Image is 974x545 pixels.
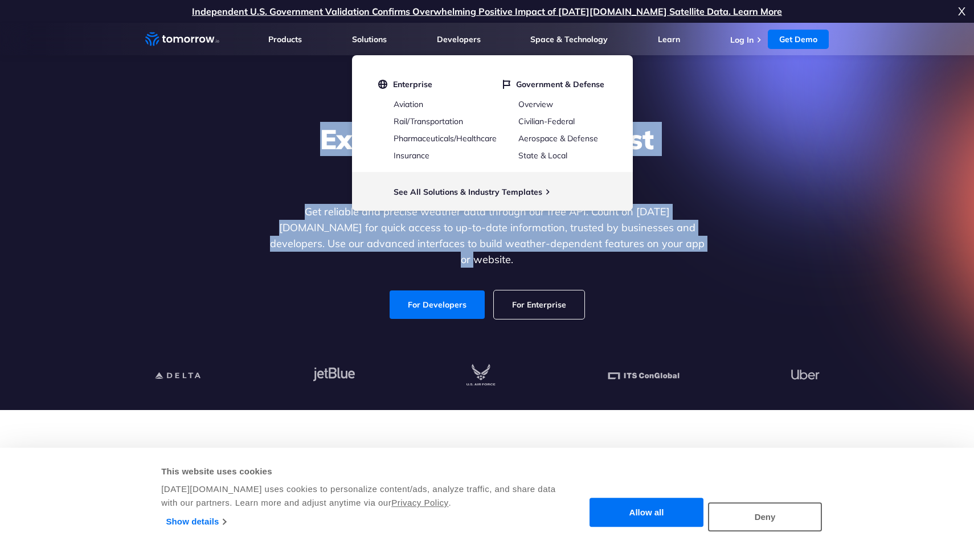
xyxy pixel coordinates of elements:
p: Get reliable and precise weather data through our free API. Count on [DATE][DOMAIN_NAME] for quic... [267,204,707,268]
span: Enterprise [393,79,432,89]
a: Rail/Transportation [394,116,463,126]
div: This website uses cookies [161,465,557,478]
button: Allow all [590,498,703,527]
img: flag.svg [503,79,510,89]
a: Products [268,34,302,44]
div: [DATE][DOMAIN_NAME] uses cookies to personalize content/ads, analyze traffic, and share data with... [161,482,557,510]
a: Overview [518,99,553,109]
a: Home link [145,31,219,48]
a: Civilian-Federal [518,116,575,126]
span: Government & Defense [516,79,604,89]
a: Aerospace & Defense [518,133,598,144]
a: Space & Technology [530,34,608,44]
a: For Enterprise [494,290,584,319]
a: For Developers [390,290,485,319]
button: Deny [708,502,822,531]
a: Get Demo [768,30,829,49]
a: Independent U.S. Government Validation Confirms Overwhelming Positive Impact of [DATE][DOMAIN_NAM... [192,6,782,17]
a: Show details [166,513,226,530]
a: Privacy Policy [391,498,448,507]
a: Developers [437,34,481,44]
a: Aviation [394,99,423,109]
a: Insurance [394,150,429,161]
h1: Explore the World’s Best Weather API [267,122,707,190]
a: Pharmaceuticals/Healthcare [394,133,497,144]
a: Learn [658,34,680,44]
a: State & Local [518,150,567,161]
a: Solutions [352,34,387,44]
a: See All Solutions & Industry Templates [394,187,542,197]
img: globe.svg [378,79,387,89]
a: Log In [730,35,754,45]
